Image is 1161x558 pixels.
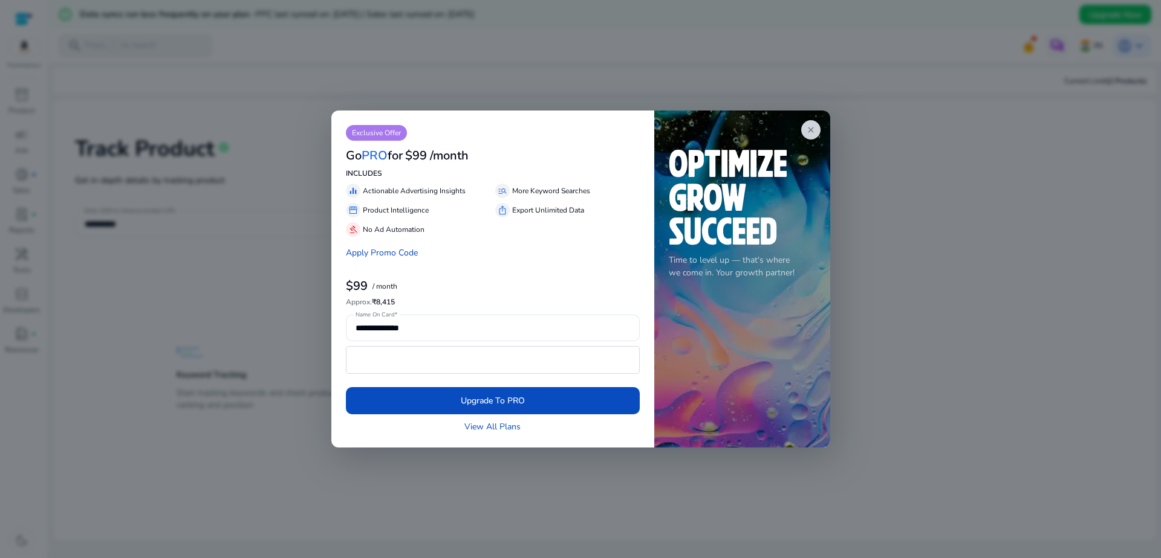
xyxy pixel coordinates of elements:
span: Approx. [346,297,372,307]
h6: ₹8,415 [346,298,640,306]
p: / month [372,283,397,290]
button: Upgrade To PRO [346,387,640,414]
span: PRO [362,147,388,164]
span: close [806,125,816,135]
p: INCLUDES [346,168,640,179]
mat-label: Name On Card [356,310,394,319]
iframe: Secure payment input frame [353,348,633,372]
a: View All Plans [464,420,521,433]
p: Exclusive Offer [346,125,407,141]
p: Time to level up — that's where we come in. Your growth partner! [669,254,816,279]
p: Export Unlimited Data [512,205,584,216]
b: $99 [346,278,368,294]
span: storefront [348,205,358,215]
p: Actionable Advertising Insights [363,185,466,196]
a: Apply Promo Code [346,247,418,258]
p: More Keyword Searches [512,185,590,196]
h3: Go for [346,149,403,163]
span: ios_share [498,205,507,215]
span: equalizer [348,186,358,196]
span: Upgrade To PRO [461,394,525,407]
span: manage_search [498,186,507,196]
h3: $99 /month [405,149,469,163]
p: Product Intelligence [363,205,429,216]
p: No Ad Automation [363,224,424,235]
span: gavel [348,225,358,234]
